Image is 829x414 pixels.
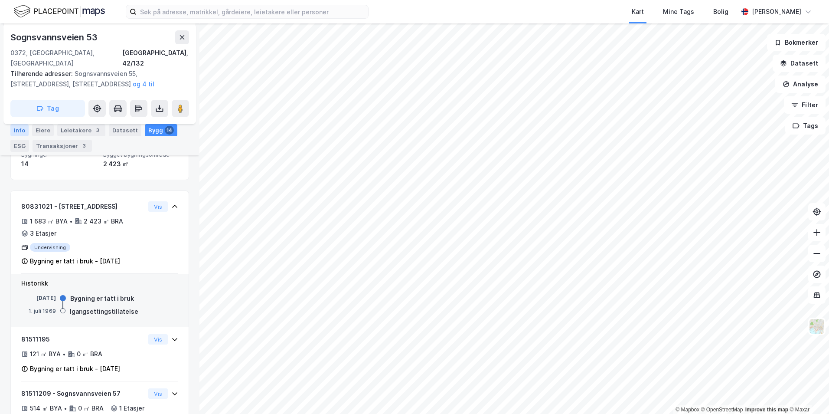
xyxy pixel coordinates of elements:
button: Tag [10,100,85,117]
div: 2 423 ㎡ BRA [84,216,123,227]
iframe: Chat Widget [786,372,829,414]
div: Datasett [109,124,141,136]
button: Vis [148,334,168,345]
div: Info [10,124,29,136]
div: 14 [21,159,96,169]
div: 3 Etasjer [30,228,56,239]
div: Bolig [713,7,728,17]
button: Tags [785,117,826,135]
div: 514 ㎡ BYA [30,403,62,414]
div: 2 423 ㎡ [103,159,178,169]
div: Historikk [21,278,178,289]
div: 81511195 [21,334,145,345]
div: Bygning er tatt i bruk - [DATE] [30,364,120,374]
div: [DATE] [21,294,56,302]
div: 0 ㎡ BRA [78,403,104,414]
div: [GEOGRAPHIC_DATA], 42/132 [122,48,189,69]
div: • [62,351,66,358]
div: Bygning er tatt i bruk [70,293,134,304]
a: OpenStreetMap [701,407,743,413]
button: Bokmerker [767,34,826,51]
img: logo.f888ab2527a4732fd821a326f86c7f29.svg [14,4,105,19]
button: Filter [784,96,826,114]
div: [PERSON_NAME] [752,7,801,17]
div: 0 ㎡ BRA [77,349,102,359]
div: 0372, [GEOGRAPHIC_DATA], [GEOGRAPHIC_DATA] [10,48,122,69]
div: Transaksjoner [33,140,92,152]
div: ESG [10,140,29,152]
div: Igangsettingstillatelse [70,306,138,317]
div: 80831021 - [STREET_ADDRESS] [21,201,145,212]
button: Datasett [773,55,826,72]
div: Bygning er tatt i bruk - [DATE] [30,256,120,266]
div: 3 [80,141,88,150]
div: Leietakere [57,124,105,136]
div: Sognsvannsveien 55, [STREET_ADDRESS], [STREET_ADDRESS] [10,69,182,89]
div: • [69,218,73,225]
div: Bygg [145,124,177,136]
span: Tilhørende adresser: [10,70,75,77]
div: 1 683 ㎡ BYA [30,216,68,227]
button: Vis [148,201,168,212]
a: Improve this map [745,407,788,413]
div: • [64,405,67,412]
img: Z [809,318,825,335]
div: 3 [93,126,102,135]
div: 14 [165,126,174,135]
input: Søk på adresse, matrikkel, gårdeiere, leietakere eller personer [137,5,368,18]
div: Eiere [32,124,54,136]
div: Sognsvannsveien 53 [10,30,99,44]
div: 1. juli 1969 [21,307,56,315]
div: Kart [632,7,644,17]
div: Mine Tags [663,7,694,17]
button: Vis [148,388,168,399]
a: Mapbox [676,407,699,413]
button: Analyse [775,76,826,93]
div: 121 ㎡ BYA [30,349,61,359]
div: 1 Etasjer [119,403,144,414]
div: 81511209 - Sognsvannsveien 57 [21,388,145,399]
